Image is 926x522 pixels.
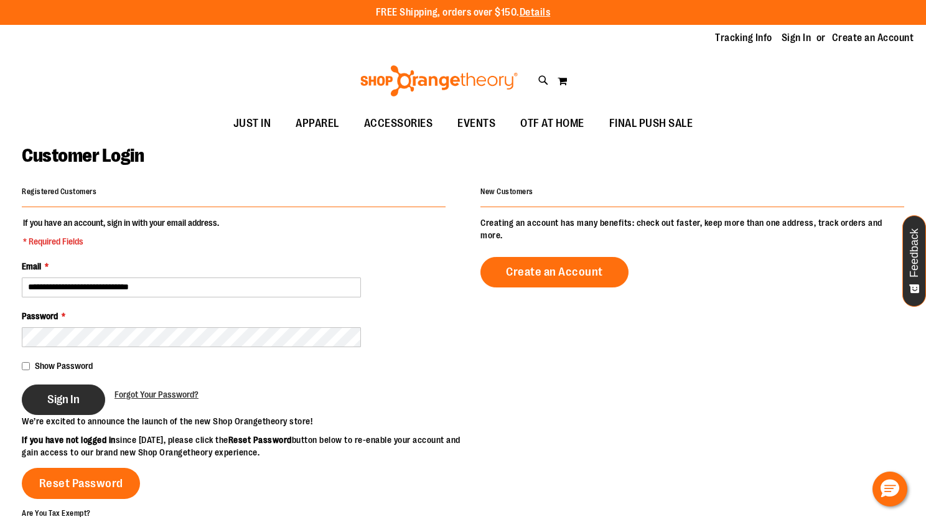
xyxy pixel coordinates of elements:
a: Reset Password [22,468,140,499]
p: FREE Shipping, orders over $150. [376,6,551,20]
p: Creating an account has many benefits: check out faster, keep more than one address, track orders... [480,217,904,241]
span: Reset Password [39,477,123,490]
legend: If you have an account, sign in with your email address. [22,217,220,248]
span: FINAL PUSH SALE [609,110,693,137]
p: since [DATE], please click the button below to re-enable your account and gain access to our bran... [22,434,463,459]
strong: Are You Tax Exempt? [22,508,91,517]
strong: Reset Password [228,435,292,445]
span: Password [22,311,58,321]
img: Shop Orangetheory [358,65,520,96]
a: FINAL PUSH SALE [597,110,706,138]
span: Forgot Your Password? [115,389,199,399]
strong: New Customers [480,187,533,196]
p: We’re excited to announce the launch of the new Shop Orangetheory store! [22,415,463,427]
a: Create an Account [480,257,629,287]
span: Feedback [909,228,920,277]
span: Sign In [47,393,80,406]
a: ACCESSORIES [352,110,446,138]
a: JUST IN [221,110,284,138]
span: ACCESSORIES [364,110,433,137]
span: APPAREL [296,110,339,137]
span: * Required Fields [23,235,219,248]
span: Create an Account [506,265,603,279]
span: OTF AT HOME [520,110,584,137]
a: Details [520,7,551,18]
a: Create an Account [832,31,914,45]
strong: If you have not logged in [22,435,116,445]
a: EVENTS [445,110,508,138]
button: Hello, have a question? Let’s chat. [872,472,907,506]
a: OTF AT HOME [508,110,597,138]
span: EVENTS [457,110,495,137]
strong: Registered Customers [22,187,96,196]
a: APPAREL [283,110,352,138]
span: Email [22,261,41,271]
a: Tracking Info [715,31,772,45]
button: Sign In [22,385,105,415]
a: Forgot Your Password? [115,388,199,401]
span: Customer Login [22,145,144,166]
span: JUST IN [233,110,271,137]
span: Show Password [35,361,93,371]
a: Sign In [782,31,811,45]
button: Feedback - Show survey [902,215,926,307]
